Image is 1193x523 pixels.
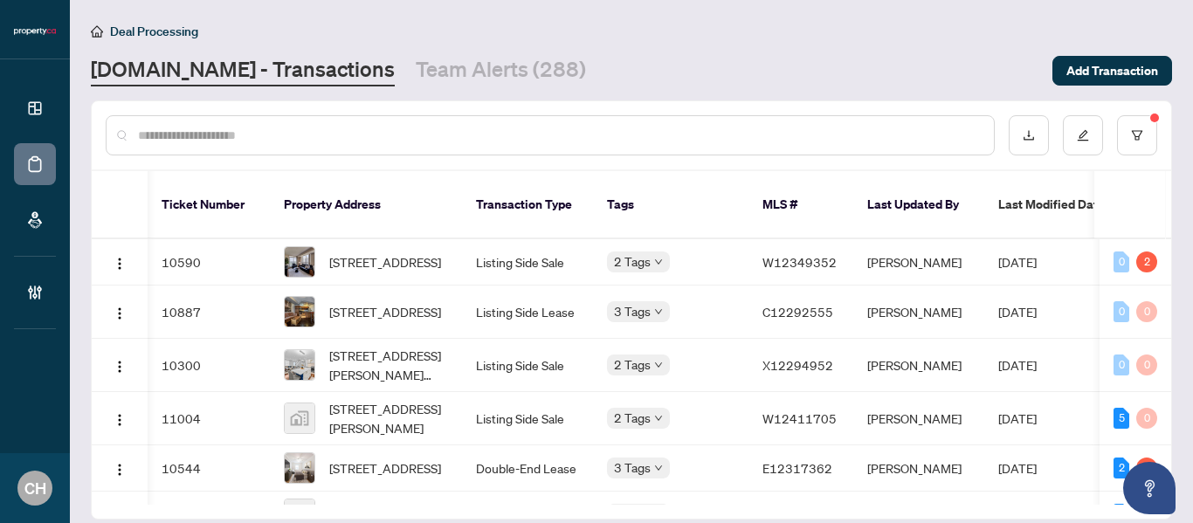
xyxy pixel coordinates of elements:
span: filter [1131,129,1143,141]
span: [DATE] [998,304,1037,320]
div: 2 [1114,458,1129,478]
span: Add Transaction [1066,57,1158,85]
td: Listing Side Sale [462,392,593,445]
button: filter [1117,115,1157,155]
span: home [91,25,103,38]
td: 10300 [148,339,270,392]
img: Logo [113,306,127,320]
span: C12292555 [762,304,833,320]
th: MLS # [748,171,853,239]
button: Add Transaction [1052,56,1172,86]
td: [PERSON_NAME] [853,239,984,286]
th: Transaction Type [462,171,593,239]
span: down [654,361,663,369]
th: Last Modified Date [984,171,1141,239]
span: [DATE] [998,410,1037,426]
span: [STREET_ADDRESS][PERSON_NAME][PERSON_NAME] [329,346,448,384]
td: 10544 [148,445,270,492]
span: [STREET_ADDRESS][PERSON_NAME] [329,399,448,437]
td: [PERSON_NAME] [853,286,984,339]
span: down [654,307,663,316]
td: [PERSON_NAME] [853,445,984,492]
td: Listing Side Sale [462,239,593,286]
td: [PERSON_NAME] [853,339,984,392]
img: Logo [113,257,127,271]
div: 3 [1136,458,1157,478]
img: Logo [113,413,127,427]
img: Logo [113,463,127,477]
img: thumbnail-img [285,403,314,433]
a: [DOMAIN_NAME] - Transactions [91,55,395,86]
span: [DATE] [998,254,1037,270]
span: X12294952 [762,357,833,373]
span: [STREET_ADDRESS] [329,302,441,321]
span: [DATE] [998,460,1037,476]
img: thumbnail-img [285,350,314,380]
a: Team Alerts (288) [416,55,586,86]
span: W12349352 [762,254,837,270]
td: [PERSON_NAME] [853,392,984,445]
button: Open asap [1123,462,1176,514]
img: thumbnail-img [285,453,314,483]
div: 0 [1136,408,1157,429]
span: 2 Tags [614,408,651,428]
span: down [654,464,663,472]
img: thumbnail-img [285,297,314,327]
div: 5 [1114,408,1129,429]
span: W12411705 [762,410,837,426]
span: Deal Processing [110,24,198,39]
img: Logo [113,360,127,374]
td: 10887 [148,286,270,339]
div: 0 [1114,354,1129,375]
th: Ticket Number [148,171,270,239]
button: Logo [106,454,134,482]
img: thumbnail-img [285,247,314,277]
img: logo [14,26,56,37]
td: Listing Side Lease [462,286,593,339]
span: E12317362 [762,460,832,476]
span: [DATE] [998,357,1037,373]
button: Logo [106,248,134,276]
th: Property Address [270,171,462,239]
td: 10590 [148,239,270,286]
th: Tags [593,171,748,239]
button: Logo [106,298,134,326]
td: 11004 [148,392,270,445]
span: download [1023,129,1035,141]
th: Last Updated By [853,171,984,239]
span: 3 Tags [614,301,651,321]
div: 0 [1114,251,1129,272]
td: Double-End Lease [462,445,593,492]
div: 2 [1136,251,1157,272]
button: Logo [106,404,134,432]
button: Logo [106,351,134,379]
div: 0 [1136,354,1157,375]
span: [STREET_ADDRESS] [329,458,441,478]
span: edit [1077,129,1089,141]
span: down [654,414,663,423]
span: [STREET_ADDRESS] [329,252,441,272]
span: CH [24,476,46,500]
div: 0 [1136,301,1157,322]
button: edit [1063,115,1103,155]
span: down [654,258,663,266]
button: download [1009,115,1049,155]
span: 2 Tags [614,251,651,272]
div: 0 [1114,301,1129,322]
span: Last Modified Date [998,195,1105,214]
td: Listing Side Sale [462,339,593,392]
span: 3 Tags [614,458,651,478]
span: 2 Tags [614,354,651,375]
